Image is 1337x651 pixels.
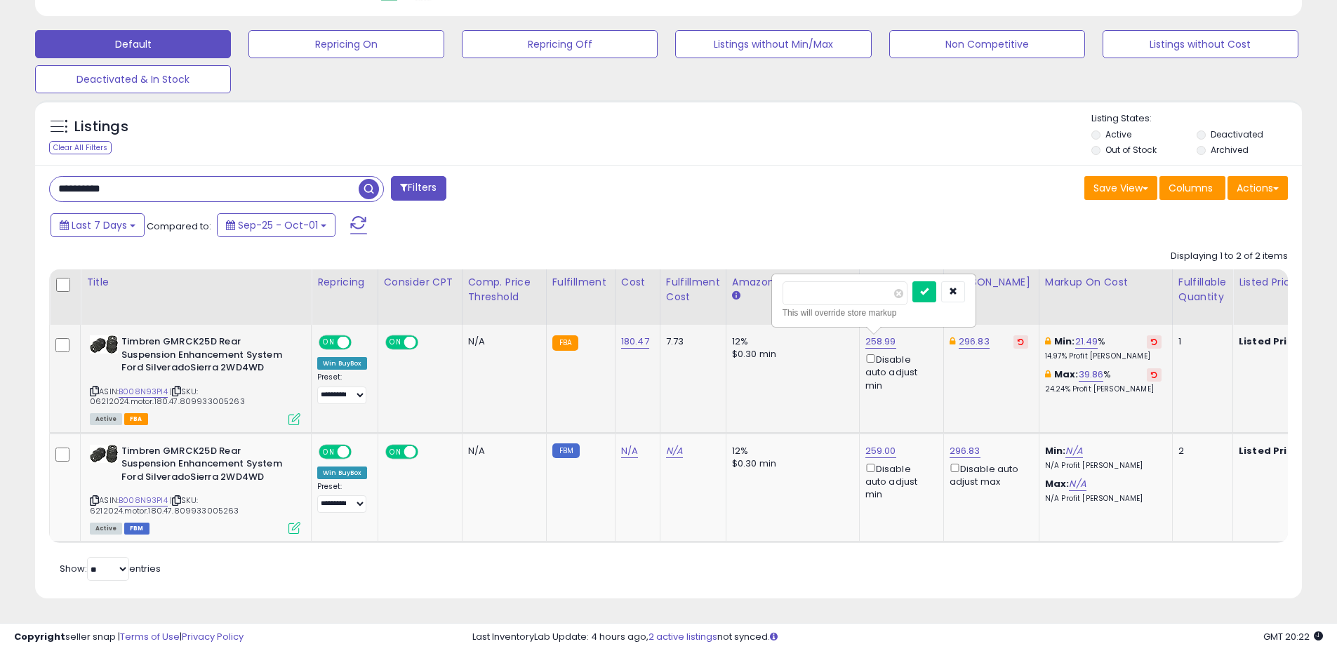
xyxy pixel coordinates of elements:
[732,457,849,470] div: $0.30 min
[217,213,335,237] button: Sep-25 - Oct-01
[1045,335,1162,361] div: %
[468,275,540,304] div: Comp. Price Threshold
[119,495,168,506] a: B008N93PI4
[317,357,367,370] div: Win BuyBox
[1079,368,1104,382] a: 39.86
[90,523,122,535] span: All listings currently available for purchase on Amazon
[889,30,1085,58] button: Non Competitive
[1045,494,1162,504] p: N/A Profit [PERSON_NAME]
[472,631,1323,644] div: Last InventoryLab Update: 4 hours ago, not synced.
[90,445,300,533] div: ASIN:
[1239,335,1303,348] b: Listed Price:
[732,275,853,290] div: Amazon Fees
[468,445,536,457] div: N/A
[86,275,305,290] div: Title
[124,523,149,535] span: FBM
[959,335,990,349] a: 296.83
[1091,112,1302,126] p: Listing States:
[1159,176,1225,200] button: Columns
[74,117,128,137] h5: Listings
[732,290,740,302] small: Amazon Fees.
[317,373,367,404] div: Preset:
[391,176,446,201] button: Filters
[1169,181,1213,195] span: Columns
[182,630,244,643] a: Privacy Policy
[732,445,849,457] div: 12%
[90,413,122,425] span: All listings currently available for purchase on Amazon
[60,562,161,575] span: Show: entries
[666,444,683,458] a: N/A
[1045,351,1162,361] p: 14.97% Profit [PERSON_NAME]
[317,482,367,514] div: Preset:
[1045,275,1166,290] div: Markup on Cost
[90,495,239,516] span: | SKU: 6212024.motor.180.47.809933005263
[1211,128,1263,140] label: Deactivated
[248,30,444,58] button: Repricing On
[1045,477,1070,490] b: Max:
[675,30,871,58] button: Listings without Min/Max
[732,348,849,361] div: $0.30 min
[1239,444,1303,457] b: Listed Price:
[1045,444,1066,457] b: Min:
[1054,335,1075,348] b: Min:
[1105,144,1157,156] label: Out of Stock
[1075,335,1098,349] a: 21.49
[1065,444,1082,458] a: N/A
[1054,368,1079,381] b: Max:
[35,65,231,93] button: Deactivated & In Stock
[72,218,127,232] span: Last 7 Days
[120,630,180,643] a: Terms of Use
[1263,630,1323,643] span: 2025-10-9 20:22 GMT
[1105,128,1131,140] label: Active
[621,275,654,290] div: Cost
[90,445,118,463] img: 31QL5oEoBIL._SL40_.jpg
[320,445,338,457] span: ON
[415,337,438,349] span: OFF
[147,220,211,233] span: Compared to:
[462,30,658,58] button: Repricing Off
[387,337,404,349] span: ON
[384,275,456,290] div: Consider CPT
[51,213,145,237] button: Last 7 Days
[90,335,118,354] img: 31QL5oEoBIL._SL40_.jpg
[732,335,849,348] div: 12%
[1039,269,1172,325] th: The percentage added to the cost of goods (COGS) that forms the calculator for Min & Max prices.
[621,335,649,349] a: 180.47
[1228,176,1288,200] button: Actions
[1045,461,1162,471] p: N/A Profit [PERSON_NAME]
[468,335,536,348] div: N/A
[552,335,578,351] small: FBA
[950,461,1028,488] div: Disable auto adjust max
[865,444,896,458] a: 259.00
[783,306,965,320] div: This will override store markup
[320,337,338,349] span: ON
[552,443,580,458] small: FBM
[238,218,318,232] span: Sep-25 - Oct-01
[648,630,717,643] a: 2 active listings
[90,335,300,424] div: ASIN:
[49,141,112,154] div: Clear All Filters
[865,335,896,349] a: 258.99
[14,630,65,643] strong: Copyright
[119,386,168,398] a: B008N93PI4
[35,30,231,58] button: Default
[90,386,245,407] span: | SKU: 06212024.motor.180.47.809933005263
[950,275,1033,290] div: [PERSON_NAME]
[350,337,372,349] span: OFF
[1178,335,1222,348] div: 1
[121,445,292,488] b: Timbren GMRCK25D Rear Suspension Enhancement System Ford SilveradoSierra 2WD4WD
[1178,445,1222,457] div: 2
[1171,250,1288,263] div: Displaying 1 to 2 of 2 items
[950,444,980,458] a: 296.83
[1103,30,1298,58] button: Listings without Cost
[317,467,367,479] div: Win BuyBox
[1178,275,1227,304] div: Fulfillable Quantity
[14,631,244,644] div: seller snap | |
[1211,144,1249,156] label: Archived
[1069,477,1086,491] a: N/A
[865,351,933,392] div: Disable auto adjust min
[621,444,638,458] a: N/A
[666,335,715,348] div: 7.73
[1084,176,1157,200] button: Save View
[415,445,438,457] span: OFF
